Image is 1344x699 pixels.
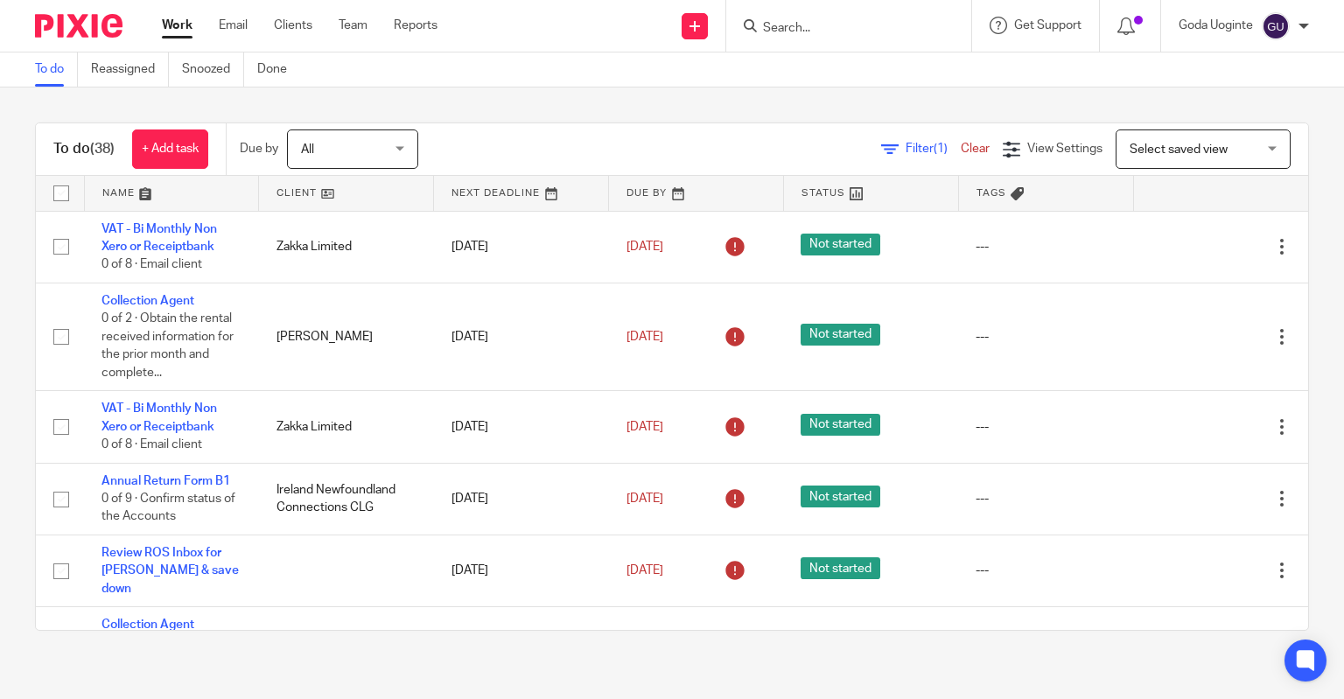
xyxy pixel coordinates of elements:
a: Done [257,52,300,87]
h1: To do [53,140,115,158]
a: Annual Return Form B1 [101,475,230,487]
p: Due by [240,140,278,157]
a: Collection Agent [101,295,194,307]
span: 0 of 9 · Confirm status of the Accounts [101,493,235,523]
img: Pixie [35,14,122,38]
span: 0 of 2 · Obtain the rental received information for the prior month and complete... [101,312,234,379]
td: [DATE] [434,391,609,463]
a: Clear [961,143,990,155]
span: View Settings [1027,143,1102,155]
a: Team [339,17,367,34]
a: Reassigned [91,52,169,87]
div: --- [976,562,1116,579]
a: To do [35,52,78,87]
td: Ireland Newfoundland Connections CLG [259,463,434,535]
img: svg%3E [1262,12,1290,40]
a: Reports [394,17,437,34]
span: Not started [801,557,880,579]
p: Goda Uoginte [1179,17,1253,34]
div: --- [976,328,1116,346]
span: [DATE] [626,493,663,505]
a: VAT - Bi Monthly Non Xero or Receiptbank [101,223,217,253]
span: (38) [90,142,115,156]
a: Review ROS Inbox for [PERSON_NAME] & save down [101,547,239,595]
span: 0 of 8 · Email client [101,258,202,270]
input: Search [761,21,919,37]
td: Zakka Limited [259,391,434,463]
span: [DATE] [626,421,663,433]
span: 0 of 8 · Email client [101,438,202,451]
span: Not started [801,234,880,255]
td: Zakka Limited [259,211,434,283]
a: Snoozed [182,52,244,87]
a: Work [162,17,192,34]
span: All [301,143,314,156]
span: [DATE] [626,241,663,253]
span: Not started [801,324,880,346]
a: + Add task [132,129,208,169]
span: Select saved view [1130,143,1228,156]
span: Tags [976,188,1006,198]
td: [PERSON_NAME] [259,283,434,391]
td: [DATE] [434,463,609,535]
div: --- [976,490,1116,507]
td: [DATE] [434,283,609,391]
div: --- [976,418,1116,436]
span: [DATE] [626,331,663,343]
td: [DATE] [434,211,609,283]
a: VAT - Bi Monthly Non Xero or Receiptbank [101,402,217,432]
span: Get Support [1014,19,1081,31]
a: Clients [274,17,312,34]
div: --- [976,238,1116,255]
span: Not started [801,414,880,436]
a: Collection Agent [101,619,194,631]
a: Email [219,17,248,34]
span: (1) [934,143,948,155]
span: [DATE] [626,564,663,577]
span: Not started [801,486,880,507]
span: Filter [906,143,961,155]
td: [DATE] [434,535,609,607]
